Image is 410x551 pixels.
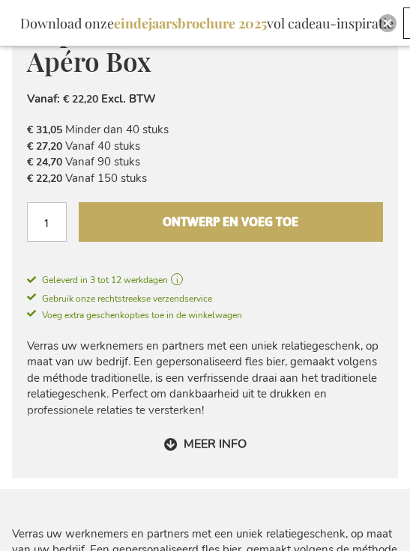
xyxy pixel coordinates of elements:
span: Voeg extra geschenkopties toe in de winkelwagen [27,309,242,321]
span: Gebruik onze rechtstreekse verzendservice [27,293,212,305]
a: Gebruik onze rechtstreekse verzendservice [27,290,383,306]
div: Download onze vol cadeau-inspiratie [13,7,400,39]
span: € 22,20 [27,171,62,186]
li: Vanaf 40 stuks [27,138,383,154]
li: Minder dan 40 stuks [27,122,383,138]
span: € 22,20 [63,92,98,106]
b: eindejaarsbrochure 2025 [114,14,267,32]
a: Voeg extra geschenkopties toe in de winkelwagen [27,307,383,323]
span: € 27,20 [27,139,62,153]
span: Vanaf: [27,91,60,106]
input: Aantal [27,202,67,242]
span: € 31,05 [27,123,62,137]
a: Meer info [164,436,247,452]
li: Vanaf 90 stuks [27,154,383,170]
li: Vanaf 150 stuks [27,171,383,186]
img: Close [383,19,392,28]
div: Verras uw werknemers en partners met een uniek relatiegeschenk, op maat van uw bedrijf. Een geper... [27,338,383,424]
span: € 24,70 [27,155,62,169]
span: Excl. BTW [101,91,156,106]
a: Geleverd in 3 tot 12 werkdagen [27,273,383,287]
span: Gepersonaliseerd Brut Bier Apéro Box [27,15,355,79]
div: Close [379,14,397,32]
span: Ontwerp en voeg toe [163,210,298,234]
button: Ontwerp en voeg toe [79,202,383,242]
